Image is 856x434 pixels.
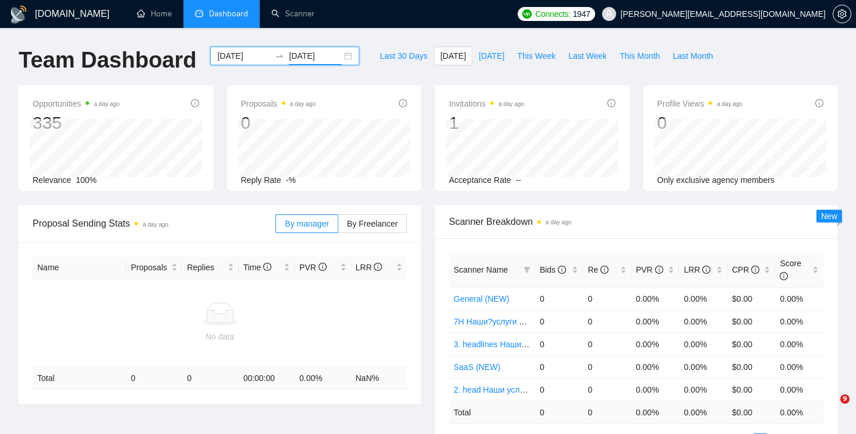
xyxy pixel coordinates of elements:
td: NaN % [351,367,408,390]
td: 0.00% [679,310,727,333]
span: filter [523,266,530,273]
td: 0.00 % [295,367,351,390]
th: Name [33,256,126,279]
span: 100% [76,175,97,185]
span: Relevance [33,175,71,185]
a: SaaS (NEW) [454,362,500,372]
td: 0 [535,355,583,378]
span: info-circle [399,99,407,107]
span: info-circle [374,263,382,271]
a: General (NEW) [454,294,510,304]
td: 0.00% [679,355,727,378]
td: 00:00:00 [239,367,295,390]
span: info-circle [655,266,663,274]
td: 0 [583,378,631,401]
span: [DATE] [479,50,504,62]
td: 0.00 % [631,401,680,424]
img: logo [9,5,28,24]
td: 0 [535,378,583,401]
span: Proposal Sending Stats [33,216,275,231]
td: 0.00% [631,378,680,401]
th: Proposals [126,256,182,279]
span: Reply Rate [241,175,281,185]
time: a day ago [290,101,316,107]
span: Acceptance Rate [449,175,511,185]
span: info-circle [780,272,788,280]
td: $0.00 [727,310,776,333]
a: homeHome [137,9,172,19]
td: 0.00% [631,355,680,378]
td: 0 [583,333,631,355]
span: to [275,51,284,61]
td: 0 [583,310,631,333]
span: Re [588,265,609,274]
td: 0.00% [775,355,823,378]
td: $0.00 [727,333,776,355]
span: info-circle [558,266,566,274]
span: setting [833,9,851,19]
span: info-circle [319,263,327,271]
span: PVR [636,265,663,274]
span: info-circle [263,263,271,271]
span: New [821,211,837,221]
span: Opportunities [33,97,119,111]
td: $0.00 [727,287,776,310]
span: info-circle [607,99,616,107]
span: dashboard [195,9,203,17]
span: LRR [356,263,383,272]
button: This Week [511,47,562,65]
td: Total [449,401,535,424]
button: [DATE] [434,47,472,65]
span: This Month [620,50,660,62]
a: 3. headlines Наши услуги + не известна ЦА (минус наша ЦА) [454,340,683,349]
a: setting [833,9,851,19]
div: 0 [657,112,743,134]
span: Last Month [673,50,713,62]
td: 0.00% [679,333,727,355]
span: swap-right [275,51,284,61]
td: $0.00 [727,355,776,378]
span: user [605,10,613,18]
td: 0 [535,401,583,424]
span: Scanner Name [454,265,508,274]
span: LRR [684,265,710,274]
iframe: Intercom live chat [816,394,844,422]
button: setting [833,5,851,23]
button: Last Month [666,47,719,65]
th: Replies [182,256,238,279]
td: 0 [535,333,583,355]
td: 0.00% [775,287,823,310]
button: Last 30 Days [373,47,434,65]
span: -% [286,175,296,185]
span: 9 [840,394,850,404]
time: a day ago [717,101,742,107]
time: a day ago [94,101,119,107]
img: upwork-logo.png [522,9,532,19]
span: Proposals [241,97,316,111]
time: a day ago [143,221,168,228]
td: 0.00 % [775,401,823,424]
span: By manager [285,219,328,228]
h1: Team Dashboard [19,47,196,74]
td: 0.00% [679,378,727,401]
div: 335 [33,112,119,134]
td: 0 [126,367,182,390]
span: filter [521,261,533,278]
a: 2. head Наши услуги + возможно наша ЦА [454,385,614,394]
td: 0.00% [679,287,727,310]
time: a day ago [546,219,571,225]
span: Time [243,263,271,272]
span: [DATE] [440,50,466,62]
span: Scanner Breakdown [449,214,823,229]
td: 0.00% [775,310,823,333]
span: Last Week [568,50,607,62]
span: Proposals [131,261,169,274]
span: Dashboard [209,9,248,19]
div: No data [37,330,402,343]
span: Replies [187,261,225,274]
a: 7H Наши?услуги + ?ЦА (минус наша ЦА) [454,317,609,326]
span: 1947 [573,8,590,20]
span: CPR [732,265,759,274]
td: 0 [535,287,583,310]
td: 0 [583,401,631,424]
